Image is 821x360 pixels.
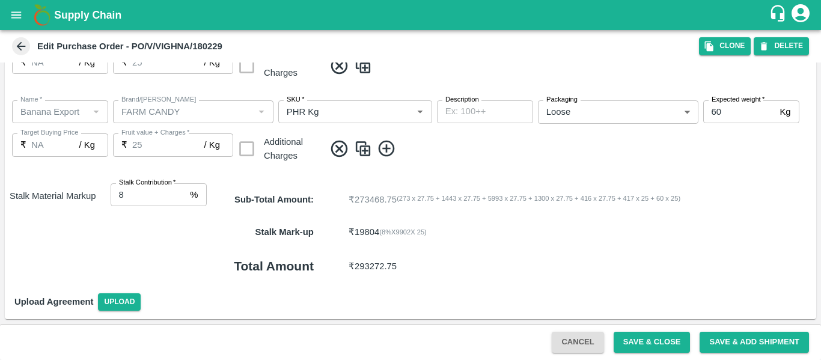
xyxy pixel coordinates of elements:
[30,3,54,27] img: logo
[282,104,393,120] input: SKU
[379,227,427,237] div: ( 8 %X 9902 X 25 )
[2,1,30,29] button: open drawer
[121,56,127,69] p: ₹
[117,104,250,120] input: Create Brand/Marka
[703,100,775,123] input: 0.0
[712,95,765,105] label: Expected weight
[132,50,204,73] input: 0.0
[37,41,222,51] b: Edit Purchase Order - PO/V/VIGHNA/180229
[614,332,691,353] button: Save & Close
[754,37,809,55] button: DELETE
[31,50,79,73] input: 0.0
[132,133,204,156] input: 0.0
[234,195,314,204] strong: Sub-Total Amount :
[20,128,79,138] label: Target Buying Price
[769,4,790,26] div: customer-support
[354,139,372,159] img: CloneIcon
[349,225,379,239] p: ₹ 19804
[780,105,790,118] p: Kg
[79,138,95,151] p: / Kg
[111,183,186,206] input: 0.0
[349,260,397,273] p: ₹ 293272.75
[20,56,26,69] p: ₹
[234,259,314,273] b: Total Amount
[255,227,314,237] b: Stalk Mark-up
[204,56,220,69] p: / Kg
[264,135,322,162] div: Additional Charges
[121,128,189,138] label: Fruit value + Charges
[552,332,603,353] button: Cancel
[546,105,570,118] p: Loose
[16,104,85,120] input: Name
[546,95,578,105] label: Packaging
[699,37,751,55] button: Clone
[287,95,304,105] label: SKU
[31,133,79,156] input: 0.0
[238,50,322,81] div: Additional Charges
[349,193,397,206] p: ₹ 273468.75
[121,95,196,105] label: Brand/[PERSON_NAME]
[14,297,93,307] strong: Upload Agreement
[264,52,322,79] div: Additional Charges
[354,56,372,76] img: CloneIcon
[20,138,26,151] p: ₹
[5,183,101,285] h6: Stalk Material Markup
[204,138,220,151] p: / Kg
[98,293,141,311] span: Upload
[412,104,428,120] button: Open
[238,133,322,164] div: Additional Charges
[397,193,680,206] span: ( 273 x 27.75 + 1443 x 27.75 + 5993 x 27.75 + 1300 x 27.75 + 416 x 27.75 + 417 x 25 + 60 x 25 )
[79,56,95,69] p: / Kg
[54,9,121,21] b: Supply Chain
[790,2,811,28] div: account of current user
[700,332,809,353] button: Save & Add Shipment
[445,95,479,105] label: Description
[190,188,198,201] p: %
[54,7,769,23] a: Supply Chain
[121,138,127,151] p: ₹
[119,178,175,188] label: Stalk Contribution
[20,95,42,105] label: Name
